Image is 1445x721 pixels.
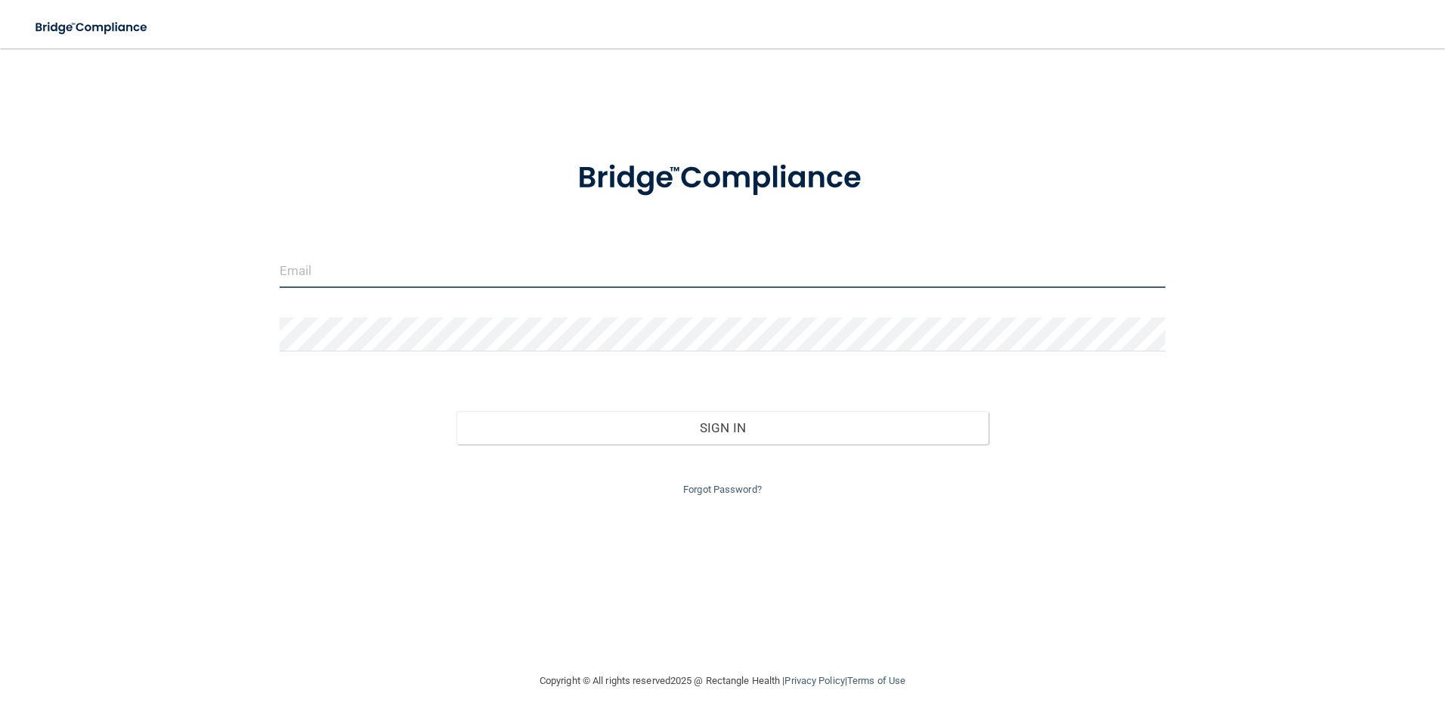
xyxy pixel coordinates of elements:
[447,657,998,705] div: Copyright © All rights reserved 2025 @ Rectangle Health | |
[546,139,899,218] img: bridge_compliance_login_screen.278c3ca4.svg
[847,675,905,686] a: Terms of Use
[683,484,762,495] a: Forgot Password?
[280,254,1166,288] input: Email
[456,411,989,444] button: Sign In
[23,12,162,43] img: bridge_compliance_login_screen.278c3ca4.svg
[784,675,844,686] a: Privacy Policy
